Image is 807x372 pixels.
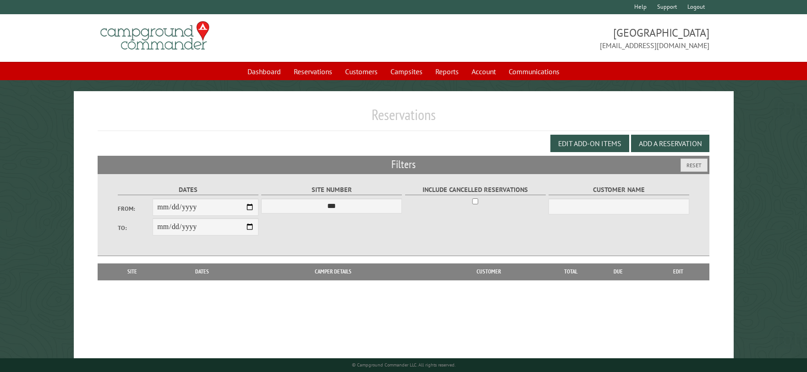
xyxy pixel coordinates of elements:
a: Dashboard [242,63,286,80]
label: From: [118,204,153,213]
label: To: [118,224,153,232]
button: Reset [681,159,708,172]
a: Campsites [385,63,428,80]
a: Reports [430,63,464,80]
a: Reservations [288,63,338,80]
th: Dates [162,263,241,280]
button: Add a Reservation [631,135,709,152]
label: Dates [118,185,258,195]
label: Site Number [261,185,402,195]
th: Total [552,263,589,280]
th: Customer [425,263,553,280]
span: [GEOGRAPHIC_DATA] [EMAIL_ADDRESS][DOMAIN_NAME] [404,25,709,51]
a: Communications [503,63,565,80]
th: Edit [647,263,709,280]
label: Include Cancelled Reservations [405,185,546,195]
th: Camper Details [242,263,425,280]
a: Customers [340,63,383,80]
img: Campground Commander [98,18,212,54]
h1: Reservations [98,106,709,131]
label: Customer Name [549,185,689,195]
small: © Campground Commander LLC. All rights reserved. [352,362,456,368]
th: Due [589,263,647,280]
button: Edit Add-on Items [550,135,629,152]
h2: Filters [98,156,709,173]
a: Account [466,63,501,80]
th: Site [102,263,162,280]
